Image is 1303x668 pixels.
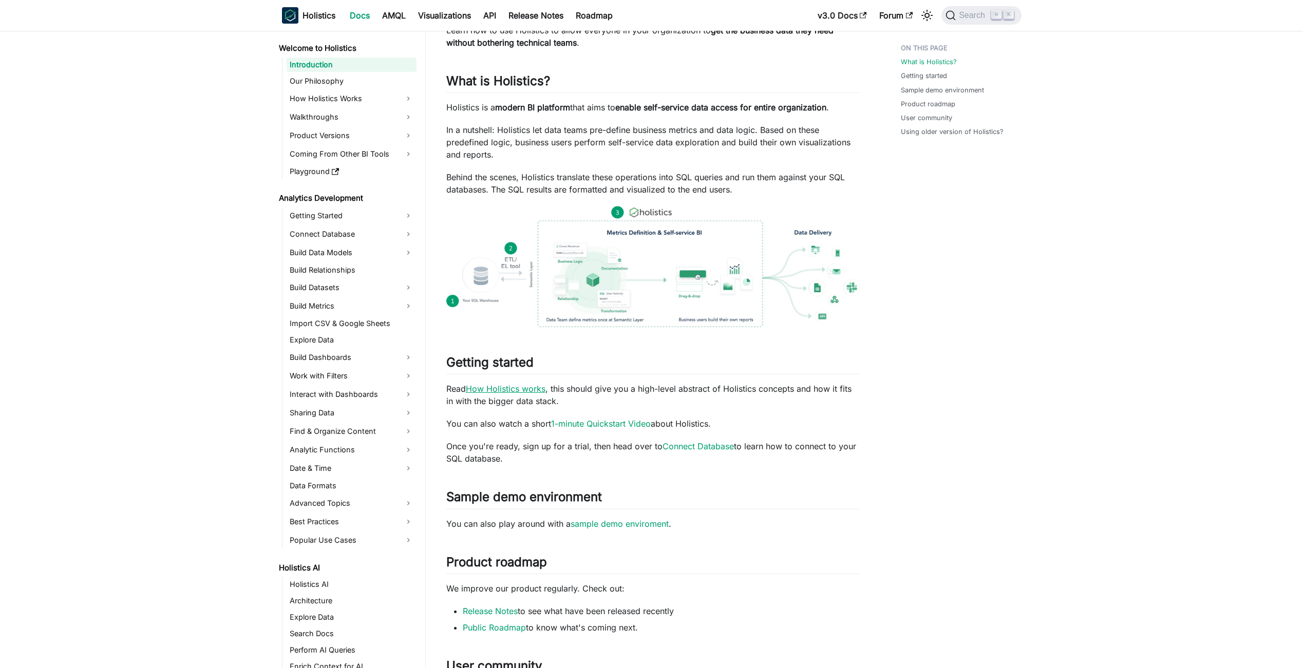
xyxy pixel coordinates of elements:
a: Sharing Data [287,405,417,421]
p: Holistics is a that aims to . [446,101,860,113]
button: Search (Command+K) [941,6,1021,25]
h2: What is Holistics? [446,73,860,93]
a: Import CSV & Google Sheets [287,316,417,331]
a: Visualizations [412,7,477,24]
a: Explore Data [287,610,417,624]
h2: Product roadmap [446,555,860,574]
kbd: K [1004,10,1014,20]
a: Holistics AI [276,561,417,575]
nav: Docs sidebar [272,31,426,668]
a: Build Metrics [287,298,417,314]
a: Introduction [287,58,417,72]
a: Walkthroughs [287,109,417,125]
a: How Holistics works [466,384,545,394]
a: AMQL [376,7,412,24]
a: Advanced Topics [287,495,417,511]
a: v3.0 Docs [811,7,873,24]
a: Build Relationships [287,263,417,277]
a: 1-minute Quickstart Video [551,418,651,429]
a: Holistics AI [287,577,417,591]
a: Architecture [287,594,417,608]
a: Analytics Development [276,191,417,205]
a: Release Notes [463,606,518,616]
img: How Holistics fits in your Data Stack [446,206,860,327]
li: to see what have been released recently [463,605,860,617]
a: Getting Started [287,207,417,224]
a: Product Versions [287,127,417,144]
a: Playground [287,164,417,179]
a: Getting started [901,71,947,81]
p: Learn how to use Holistics to allow everyone in your organization to . [446,24,860,49]
a: Analytic Functions [287,442,417,458]
a: Interact with Dashboards [287,386,417,403]
a: Connect Database [287,226,417,242]
a: Using older version of Holistics? [901,127,1004,137]
a: Build Dashboards [287,349,417,366]
a: Perform AI Queries [287,643,417,657]
a: Coming From Other BI Tools [287,146,417,162]
span: Search [956,11,991,20]
a: Welcome to Holistics [276,41,417,55]
a: Best Practices [287,513,417,530]
a: Explore Data [287,333,417,347]
p: You can also watch a short about Holistics. [446,417,860,430]
a: User community [901,113,952,123]
a: Sample demo environment [901,85,984,95]
strong: modern BI platform [495,102,570,112]
p: Behind the scenes, Holistics translate these operations into SQL queries and run them against you... [446,171,860,196]
button: Switch between dark and light mode (currently light mode) [919,7,935,24]
a: sample demo enviroment [571,519,669,529]
p: You can also play around with a . [446,518,860,530]
a: What is Holistics? [901,57,957,67]
li: to know what's coming next. [463,621,860,634]
p: Read , this should give you a high-level abstract of Holistics concepts and how it fits in with t... [446,383,860,407]
a: Popular Use Cases [287,532,417,548]
kbd: ⌘ [991,10,1002,20]
h2: Sample demo environment [446,489,860,509]
a: API [477,7,502,24]
a: Date & Time [287,460,417,476]
p: We improve our product regularly. Check out: [446,582,860,595]
a: How Holistics Works [287,90,417,107]
a: Build Datasets [287,279,417,296]
h2: Getting started [446,355,860,374]
a: Build Data Models [287,244,417,261]
a: HolisticsHolistics [282,7,335,24]
a: Work with Filters [287,368,417,384]
p: Once you're ready, sign up for a trial, then head over to to learn how to connect to your SQL dat... [446,440,860,465]
a: Connect Database [663,441,734,451]
a: Roadmap [570,7,619,24]
a: Docs [344,7,376,24]
a: Public Roadmap [463,622,526,633]
a: Data Formats [287,479,417,493]
a: Product roadmap [901,99,955,109]
img: Holistics [282,7,298,24]
a: Find & Organize Content [287,423,417,440]
strong: enable self-service data access for entire organization [615,102,826,112]
a: Our Philosophy [287,74,417,88]
a: Forum [873,7,919,24]
a: Release Notes [502,7,570,24]
b: Holistics [303,9,335,22]
p: In a nutshell: Holistics let data teams pre-define business metrics and data logic. Based on thes... [446,124,860,161]
a: Search Docs [287,626,417,641]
